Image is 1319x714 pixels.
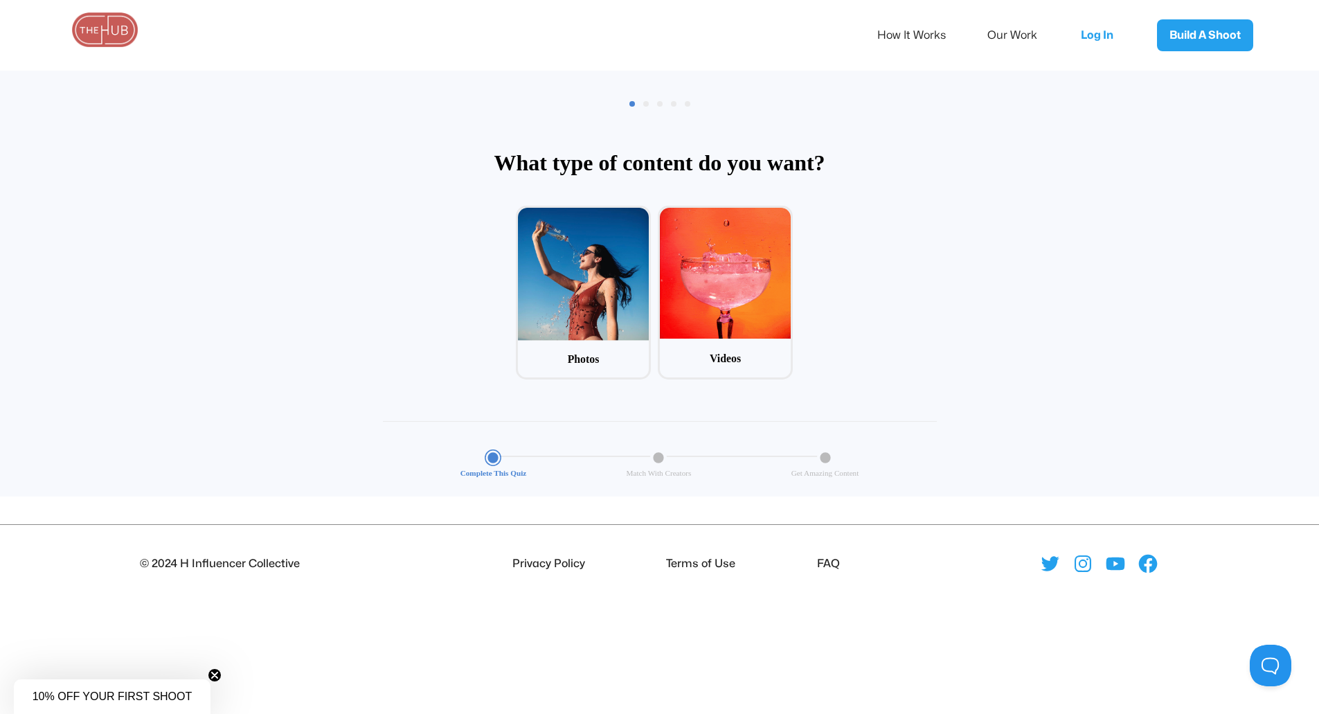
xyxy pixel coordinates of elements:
iframe: Toggle Customer Support [1250,645,1291,686]
a: Our Work [987,21,1056,50]
button: Close teaser [208,668,222,682]
a: How It Works [877,21,964,50]
div: © 2024 H Influencer Collective [140,555,300,573]
span: 10% OFF YOUR FIRST SHOOT [33,690,192,702]
div: 10% OFF YOUR FIRST SHOOTClose teaser [14,679,210,714]
a: Log In [1067,12,1136,58]
li: FAQ [811,555,840,573]
li: Privacy Policy [507,555,585,573]
a: Build A Shoot [1157,19,1253,51]
li: Terms of Use [661,555,735,573]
